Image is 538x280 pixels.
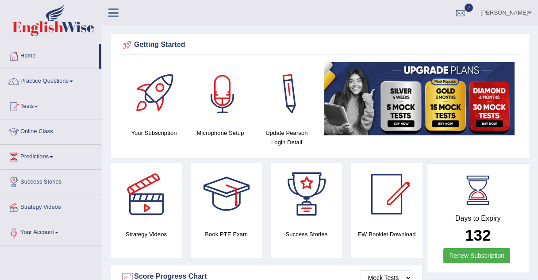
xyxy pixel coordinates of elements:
[0,44,99,66] a: Home
[0,220,101,242] a: Your Account
[0,69,101,91] a: Practice Questions
[0,145,101,167] a: Predictions
[271,230,342,239] h4: Success Stories
[443,248,510,263] a: Renew Subscription
[191,230,262,239] h4: Book PTE Exam
[465,226,491,244] b: 132
[324,62,515,135] img: small5.jpg
[0,94,101,116] a: Tests
[465,4,473,12] span: 2
[437,215,519,222] h4: Days to Expiry
[0,170,101,192] a: Success Stories
[0,119,101,142] a: Online Class
[121,38,519,52] div: Getting Started
[192,128,249,138] h4: Microphone Setup
[351,230,422,239] h4: EW Booklet Download
[258,128,315,147] h4: Update Pearson Login Detail
[0,195,101,217] a: Strategy Videos
[111,230,182,239] h4: Strategy Videos
[125,128,183,138] h4: Your Subscription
